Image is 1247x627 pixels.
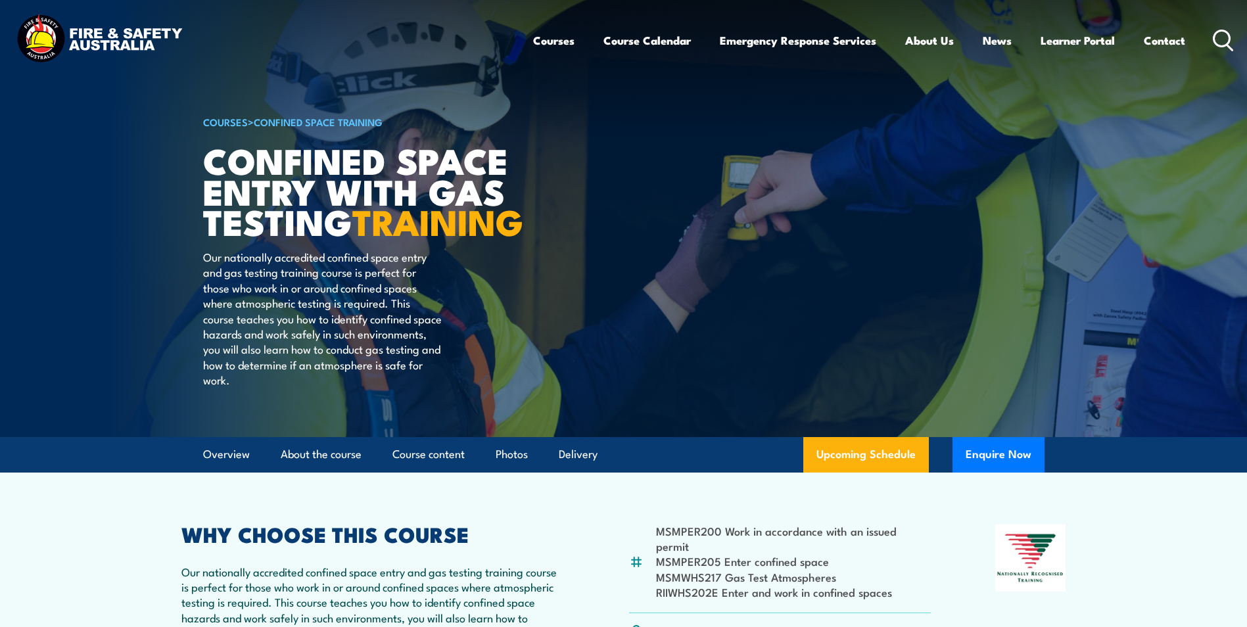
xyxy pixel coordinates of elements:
[603,23,691,58] a: Course Calendar
[559,437,598,472] a: Delivery
[281,437,362,472] a: About the course
[203,249,443,388] p: Our nationally accredited confined space entry and gas testing training course is perfect for tho...
[203,114,248,129] a: COURSES
[392,437,465,472] a: Course content
[953,437,1045,473] button: Enquire Now
[995,524,1066,592] img: Nationally Recognised Training logo.
[203,145,528,237] h1: Confined Space Entry with Gas Testing
[352,193,523,248] strong: TRAINING
[720,23,876,58] a: Emergency Response Services
[496,437,528,472] a: Photos
[803,437,929,473] a: Upcoming Schedule
[203,114,528,129] h6: >
[181,524,565,543] h2: WHY CHOOSE THIS COURSE
[656,569,931,584] li: MSMWHS217 Gas Test Atmospheres
[656,523,931,554] li: MSMPER200 Work in accordance with an issued permit
[203,437,250,472] a: Overview
[656,553,931,569] li: MSMPER205 Enter confined space
[905,23,954,58] a: About Us
[1144,23,1185,58] a: Contact
[254,114,383,129] a: Confined Space Training
[983,23,1012,58] a: News
[1041,23,1115,58] a: Learner Portal
[656,584,931,599] li: RIIWHS202E Enter and work in confined spaces
[533,23,575,58] a: Courses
